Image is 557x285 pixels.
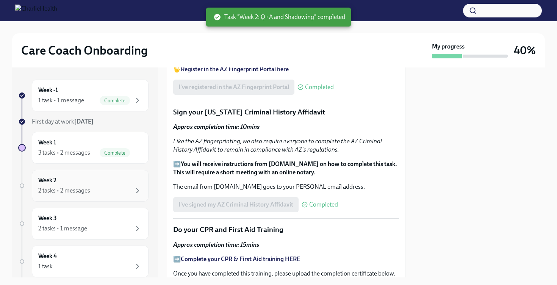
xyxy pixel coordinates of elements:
h6: Week 1 [38,138,56,147]
strong: Approx completion time: 10mins [173,123,260,130]
a: Register in the AZ Fingerprint Portal here [181,66,289,73]
span: Completed [305,84,334,90]
div: 3 tasks • 2 messages [38,149,90,157]
div: 2 tasks • 2 messages [38,186,90,195]
a: Week 41 task [18,246,149,277]
p: ➡️ [173,255,399,263]
h2: Care Coach Onboarding [21,43,148,58]
span: Complete [100,98,130,103]
h6: Week 3 [38,214,57,222]
em: Like the AZ fingerprinting, we also require everyone to complete the AZ Criminal History Affidavi... [173,138,382,153]
p: ➡️ [173,160,399,177]
a: Week 13 tasks • 2 messagesComplete [18,132,149,164]
strong: My progress [432,42,465,51]
p: Once you have completed this training, please upload the completion certificate below. [173,269,399,278]
strong: [DATE] [74,118,94,125]
p: 🖐️ [173,65,399,74]
strong: You will receive instructions from [DOMAIN_NAME] on how to complete this task. This will require ... [173,160,397,176]
p: The email from [DOMAIN_NAME] goes to your PERSONAL email address. [173,183,399,191]
a: Week 22 tasks • 2 messages [18,170,149,202]
span: Completed [309,202,338,208]
h3: 40% [514,44,536,57]
img: CharlieHealth [15,5,57,17]
a: First day at work[DATE] [18,117,149,126]
h6: Week -1 [38,86,58,94]
strong: Approx completion time: 15mins [173,241,259,248]
p: Do your CPR and First Aid Training [173,225,399,235]
span: Complete [100,150,130,156]
a: Week 32 tasks • 1 message [18,208,149,240]
h6: Week 2 [38,176,56,185]
p: Sign your [US_STATE] Criminal History Affidavit [173,107,399,117]
span: First day at work [32,118,94,125]
a: Complete your CPR & First Aid training HERE [181,255,300,263]
a: Week -11 task • 1 messageComplete [18,80,149,111]
div: 1 task • 1 message [38,96,84,105]
div: 1 task [38,262,53,271]
h6: Week 4 [38,252,57,260]
span: Task "Week 2: Q+A and Shadowing" completed [214,13,345,21]
div: 2 tasks • 1 message [38,224,87,233]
